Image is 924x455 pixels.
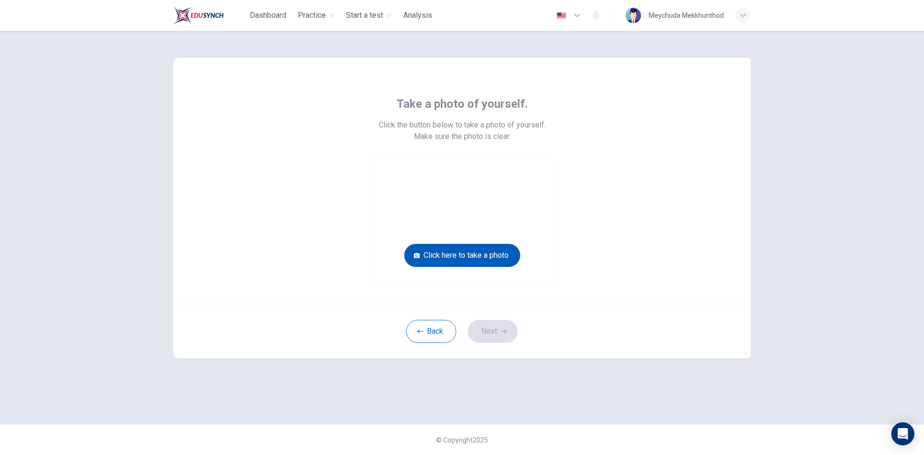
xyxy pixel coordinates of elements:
button: Start a test [342,7,396,24]
button: Dashboard [246,7,290,24]
img: Train Test logo [173,6,224,25]
span: Start a test [346,10,383,21]
button: Analysis [399,7,436,24]
div: Open Intercom Messenger [891,422,914,445]
span: © Copyright 2025 [436,436,488,444]
button: Back [406,320,456,343]
span: Dashboard [250,10,286,21]
a: Train Test logo [173,6,246,25]
span: Click the button below to take a photo of yourself. [379,119,546,131]
span: Analysis [403,10,432,21]
span: Take a photo of yourself. [397,96,528,112]
button: Practice [294,7,338,24]
button: Click here to take a photo [404,244,520,267]
span: Practice [298,10,326,21]
span: Make sure the photo is clear. [414,131,511,142]
div: Meychuda Mekkhunthod [649,10,724,21]
img: en [555,12,567,19]
img: Profile picture [626,8,641,23]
